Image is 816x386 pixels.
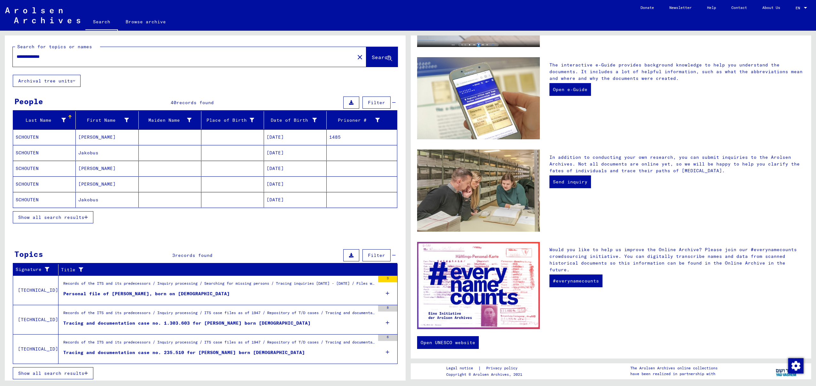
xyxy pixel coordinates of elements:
div: Signature [16,265,58,275]
a: Send inquiry [549,175,591,188]
span: Search [372,54,391,60]
a: Browse archive [118,14,174,29]
div: 3 [378,276,397,282]
div: Personal file of [PERSON_NAME], born on [DEMOGRAPHIC_DATA] [63,290,230,297]
mat-cell: SCHOUTEN [13,145,76,160]
mat-header-cell: Prisoner # [327,111,397,129]
p: Copyright © Arolsen Archives, 2021 [446,372,525,377]
div: Maiden Name [141,117,191,124]
div: Date of Birth [267,117,317,124]
span: 40 [171,100,176,105]
p: The interactive e-Guide provides background knowledge to help you understand the documents. It in... [549,62,805,82]
p: In addition to conducting your own research, you can submit inquiries to the Arolsen Archives. No... [549,154,805,174]
mat-cell: [PERSON_NAME] [76,176,138,192]
a: Search [85,14,118,31]
mat-header-cell: Last Name [13,111,76,129]
mat-cell: [PERSON_NAME] [76,129,138,145]
mat-select-trigger: EN [796,5,800,10]
mat-cell: [DATE] [264,129,327,145]
span: Filter [368,100,385,105]
a: Privacy policy [481,365,525,372]
a: Open UNESCO website [417,336,479,349]
button: Archival tree units [13,75,81,87]
a: Open e-Guide [549,83,591,96]
td: [TECHNICAL_ID] [13,275,58,305]
div: People [14,96,43,107]
button: Clear [354,50,366,63]
div: Last Name [16,117,66,124]
div: Maiden Name [141,115,201,125]
div: Zustimmung ändern [788,358,803,373]
div: Last Name [16,115,75,125]
mat-header-cell: First Name [76,111,138,129]
span: records found [176,100,214,105]
img: Arolsen_neg.svg [5,7,80,23]
div: Records of the ITS and its predecessors / Inquiry processing / ITS case files as of 1947 / Reposi... [63,310,375,319]
button: Filter [362,96,391,109]
span: Show all search results [18,370,84,376]
img: inquiries.jpg [417,150,540,232]
div: | [446,365,525,372]
div: First Name [78,117,128,124]
div: 8 [378,305,397,312]
td: [TECHNICAL_ID] [13,305,58,334]
mat-cell: SCHOUTEN [13,192,76,207]
div: 6 [378,335,397,341]
img: yv_logo.png [774,363,798,379]
span: Filter [368,252,385,258]
span: Show all search results [18,214,84,220]
img: enc.jpg [417,242,540,329]
mat-header-cell: Date of Birth [264,111,327,129]
div: Records of the ITS and its predecessors / Inquiry processing / ITS case files as of 1947 / Reposi... [63,339,375,348]
mat-cell: SCHOUTEN [13,161,76,176]
p: Would you like to help us improve the Online Archive? Please join our #everynamecounts crowdsourc... [549,246,805,273]
div: Place of Birth [204,117,254,124]
mat-cell: [DATE] [264,192,327,207]
p: have been realized in partnership with [630,371,718,377]
mat-cell: 1485 [327,129,397,145]
div: Prisoner # [329,115,389,125]
a: Legal notice [446,365,478,372]
div: Prisoner # [329,117,379,124]
td: [TECHNICAL_ID] [13,334,58,364]
div: Records of the ITS and its predecessors / Inquiry processing / Searching for missing persons / Tr... [63,281,375,289]
mat-cell: SCHOUTEN [13,129,76,145]
button: Show all search results [13,211,93,223]
button: Show all search results [13,367,93,379]
mat-cell: [DATE] [264,161,327,176]
a: #everynamecounts [549,274,602,287]
div: Tracing and documentation case no. 235.510 for [PERSON_NAME] born [DEMOGRAPHIC_DATA] [63,349,305,356]
mat-cell: Jakobus [76,145,138,160]
p: The Arolsen Archives online collections [630,365,718,371]
img: Zustimmung ändern [788,358,804,374]
div: Title [61,265,390,275]
mat-header-cell: Place of Birth [201,111,264,129]
mat-cell: Jakobus [76,192,138,207]
div: Signature [16,266,50,273]
mat-cell: [DATE] [264,145,327,160]
mat-label: Search for topics or names [17,44,92,50]
mat-header-cell: Maiden Name [139,111,201,129]
mat-icon: close [356,53,364,61]
div: Date of Birth [267,115,326,125]
span: 3 [172,252,175,258]
button: Search [366,47,398,67]
mat-cell: [PERSON_NAME] [76,161,138,176]
mat-cell: [DATE] [264,176,327,192]
div: Topics [14,248,43,260]
img: eguide.jpg [417,57,540,139]
span: records found [175,252,213,258]
div: First Name [78,115,138,125]
mat-cell: SCHOUTEN [13,176,76,192]
button: Filter [362,249,391,261]
div: Title [61,266,382,273]
div: Place of Birth [204,115,264,125]
div: Tracing and documentation case no. 1.303.603 for [PERSON_NAME] born [DEMOGRAPHIC_DATA] [63,320,311,327]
